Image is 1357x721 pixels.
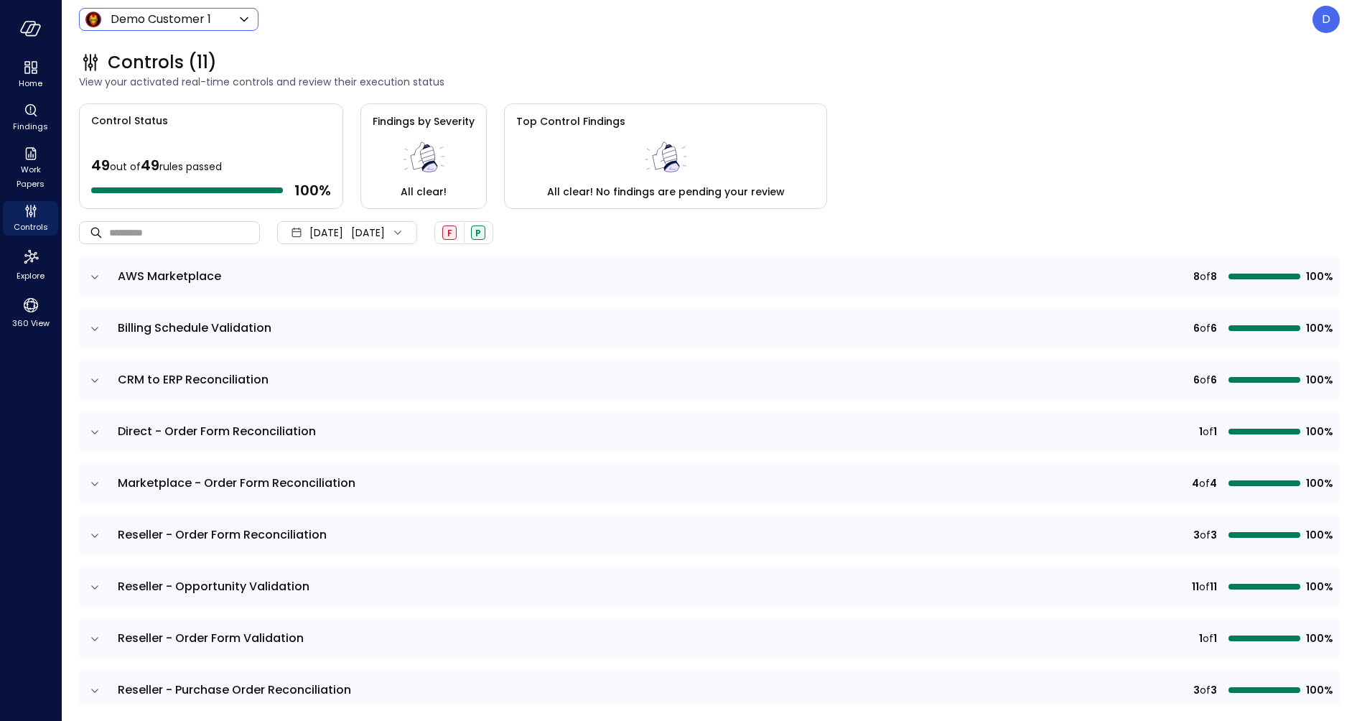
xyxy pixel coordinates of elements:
span: 100% [1306,631,1331,646]
span: 1 [1199,631,1203,646]
div: Passed [471,225,485,240]
span: of [1203,424,1213,439]
div: Findings [3,101,58,135]
span: of [1199,579,1210,595]
div: Controls [3,201,58,236]
div: Work Papers [3,144,58,192]
span: Findings [13,119,48,134]
span: Direct - Order Form Reconciliation [118,423,316,439]
span: 100% [1306,527,1331,543]
span: 4 [1210,475,1217,491]
span: Reseller - Order Form Validation [118,630,304,646]
span: Billing Schedule Validation [118,320,271,336]
div: 360 View [3,293,58,332]
span: 1 [1213,424,1217,439]
span: of [1199,475,1210,491]
span: Reseller - Order Form Reconciliation [118,526,327,543]
button: expand row [88,684,102,698]
span: F [447,227,452,239]
span: of [1200,320,1211,336]
button: expand row [88,270,102,284]
span: 6 [1211,372,1217,388]
span: of [1200,269,1211,284]
p: D [1322,11,1330,28]
span: 100% [1306,424,1331,439]
img: Icon [85,11,102,28]
span: 100% [1306,579,1331,595]
span: Reseller - Opportunity Validation [118,578,309,595]
span: P [475,227,481,239]
button: expand row [88,425,102,439]
span: of [1203,631,1213,646]
button: expand row [88,373,102,388]
span: of [1200,527,1211,543]
span: 100% [1306,475,1331,491]
div: Home [3,57,58,92]
span: All clear! [401,184,447,200]
span: Home [19,76,42,90]
span: rules passed [159,159,222,174]
span: [DATE] [309,225,343,241]
span: Top Control Findings [516,114,625,129]
span: Control Status [80,104,168,129]
span: Controls [14,220,48,234]
span: View your activated real-time controls and review their execution status [79,74,1340,90]
span: Explore [17,269,45,283]
span: 3 [1193,527,1200,543]
span: 100% [1306,682,1331,698]
div: Dudu [1312,6,1340,33]
span: of [1200,682,1211,698]
span: 8 [1193,269,1200,284]
span: 100% [1306,372,1331,388]
button: expand row [88,529,102,543]
span: 11 [1192,579,1199,595]
span: 3 [1211,527,1217,543]
div: Failed [442,225,457,240]
span: Controls (11) [108,51,217,74]
span: 3 [1193,682,1200,698]
span: 49 [141,155,159,175]
span: Reseller - Purchase Order Reconciliation [118,682,351,698]
span: 1 [1199,424,1203,439]
button: expand row [88,477,102,491]
span: 100 % [294,181,331,200]
span: 49 [91,155,110,175]
span: AWS Marketplace [118,268,221,284]
span: 4 [1192,475,1199,491]
span: 3 [1211,682,1217,698]
span: Marketplace - Order Form Reconciliation [118,475,355,491]
span: 100% [1306,320,1331,336]
button: expand row [88,632,102,646]
span: 360 View [12,316,50,330]
span: 6 [1193,320,1200,336]
span: 6 [1193,372,1200,388]
span: All clear! No findings are pending your review [547,184,785,200]
span: 8 [1211,269,1217,284]
span: 11 [1210,579,1217,595]
div: Explore [3,244,58,284]
span: 6 [1211,320,1217,336]
p: Demo Customer 1 [111,11,211,28]
span: Work Papers [9,162,52,191]
span: CRM to ERP Reconciliation [118,371,269,388]
span: out of [110,159,141,174]
span: 100% [1306,269,1331,284]
span: 1 [1213,631,1217,646]
button: expand row [88,580,102,595]
span: of [1200,372,1211,388]
span: Findings by Severity [373,114,475,129]
button: expand row [88,322,102,336]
